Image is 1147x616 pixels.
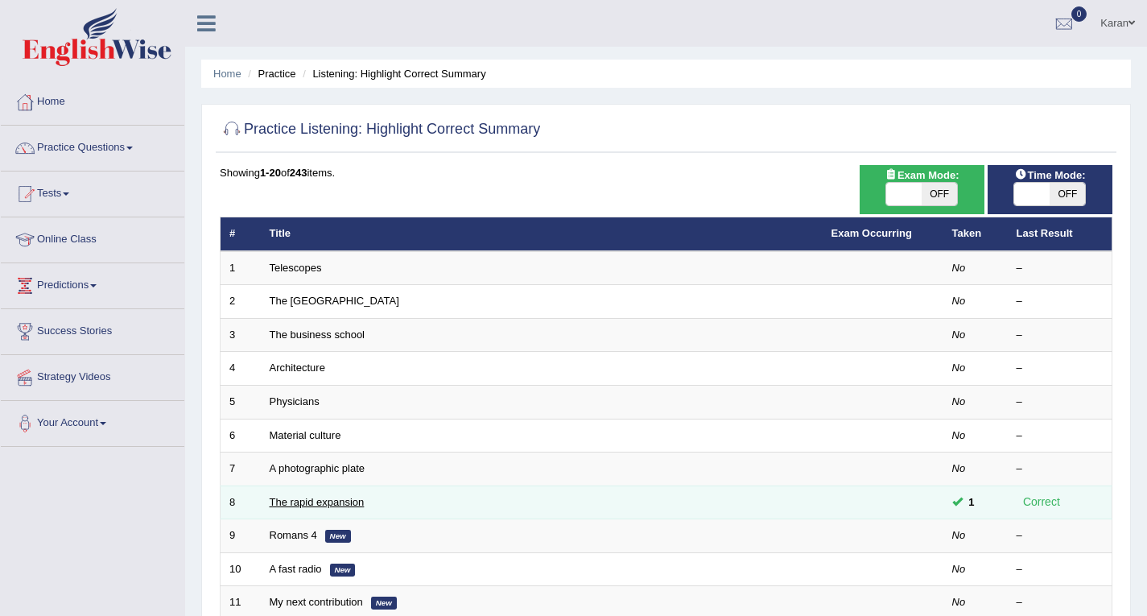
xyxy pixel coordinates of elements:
[1017,294,1104,309] div: –
[1017,461,1104,477] div: –
[1017,493,1067,511] div: Correct
[1,80,184,120] a: Home
[1017,528,1104,544] div: –
[290,167,307,179] b: 243
[963,494,981,511] span: You can still take this question
[270,496,365,508] a: The rapid expansion
[221,453,261,486] td: 7
[922,183,957,205] span: OFF
[221,419,261,453] td: 6
[221,217,261,251] th: #
[952,395,966,407] em: No
[952,563,966,575] em: No
[952,262,966,274] em: No
[1017,361,1104,376] div: –
[1,263,184,304] a: Predictions
[1,355,184,395] a: Strategy Videos
[1,401,184,441] a: Your Account
[952,462,966,474] em: No
[1,217,184,258] a: Online Class
[221,552,261,586] td: 10
[270,563,322,575] a: A fast radio
[1,172,184,212] a: Tests
[261,217,823,251] th: Title
[1050,183,1085,205] span: OFF
[1,309,184,349] a: Success Stories
[330,564,356,577] em: New
[221,352,261,386] td: 4
[299,66,486,81] li: Listening: Highlight Correct Summary
[325,530,351,543] em: New
[220,118,540,142] h2: Practice Listening: Highlight Correct Summary
[1017,595,1104,610] div: –
[952,362,966,374] em: No
[371,597,397,610] em: New
[270,295,399,307] a: The [GEOGRAPHIC_DATA]
[878,167,965,184] span: Exam Mode:
[1017,261,1104,276] div: –
[220,165,1112,180] div: Showing of items.
[952,529,966,541] em: No
[860,165,984,214] div: Show exams occurring in exams
[260,167,281,179] b: 1-20
[221,386,261,420] td: 5
[952,429,966,441] em: No
[943,217,1008,251] th: Taken
[952,295,966,307] em: No
[952,329,966,341] em: No
[213,68,241,80] a: Home
[221,318,261,352] td: 3
[1017,562,1104,577] div: –
[221,486,261,519] td: 8
[270,329,365,341] a: The business school
[1008,217,1112,251] th: Last Result
[270,262,322,274] a: Telescopes
[1071,6,1087,22] span: 0
[270,596,363,608] a: My next contribution
[221,251,261,285] td: 1
[1,126,184,166] a: Practice Questions
[1017,328,1104,343] div: –
[270,395,320,407] a: Physicians
[270,529,317,541] a: Romans 4
[1017,428,1104,444] div: –
[221,519,261,553] td: 9
[221,285,261,319] td: 2
[952,596,966,608] em: No
[270,429,341,441] a: Material culture
[270,362,325,374] a: Architecture
[244,66,295,81] li: Practice
[831,227,912,239] a: Exam Occurring
[270,462,365,474] a: A photographic plate
[1008,167,1091,184] span: Time Mode:
[1017,395,1104,410] div: –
